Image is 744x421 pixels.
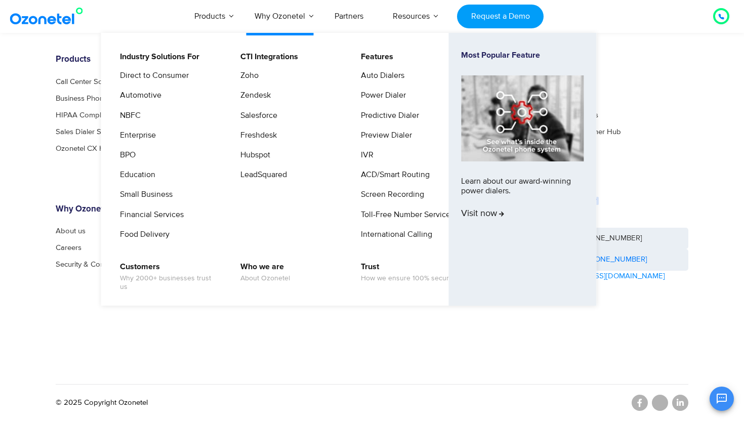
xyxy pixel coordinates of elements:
[113,129,157,142] a: Enterprise
[461,75,584,161] img: phone-system-min.jpg
[234,149,272,161] a: Hubspot
[234,109,279,122] a: Salesforce
[120,274,220,291] span: Why 2000+ businesses trust us
[234,69,260,82] a: Zoho
[461,208,504,220] span: Visit now
[234,89,272,102] a: Zendesk
[549,254,647,266] a: INDIA [PHONE_NUMBER]
[56,95,134,102] a: Business Phone System
[113,169,157,181] a: Education
[361,274,456,283] span: How we ensure 100% security
[56,227,86,235] a: About us
[56,261,130,268] a: Security & Compliance
[113,228,171,241] a: Food Delivery
[354,109,421,122] a: Predictive Dialer
[354,129,414,142] a: Preview Dialer
[461,51,584,288] a: Most Popular FeatureLearn about our award-winning power dialers.Visit now
[56,128,123,136] a: Sales Dialer Solution
[240,274,290,283] span: About Ozonetel
[354,188,426,201] a: Screen Recording
[542,271,665,282] a: [EMAIL_ADDRESS][DOMAIN_NAME]
[113,188,174,201] a: Small Business
[542,228,688,249] a: USA [PHONE_NUMBER]
[113,51,201,63] a: Industry Solutions For
[56,244,81,251] a: Careers
[234,261,292,284] a: Who we areAbout Ozonetel
[113,109,142,122] a: NBFC
[56,397,148,409] p: © 2025 Copyright Ozonetel
[56,78,120,86] a: Call Center Solution
[354,208,456,221] a: Toll-Free Number Services
[710,387,734,411] button: Open chat
[56,145,113,152] a: Ozonetel CX Hub
[113,208,185,221] a: Financial Services
[542,55,688,65] h6: Resources
[354,149,375,161] a: IVR
[354,261,458,284] a: TrustHow we ensure 100% security
[234,129,278,142] a: Freshdesk
[354,89,407,102] a: Power Dialer
[56,55,202,65] h6: Products
[113,149,137,161] a: BPO
[354,69,406,82] a: Auto Dialers
[354,169,431,181] a: ACD/Smart Routing
[113,69,190,82] a: Direct to Consumer
[234,169,288,181] a: LeadSquared
[354,51,395,63] a: Features
[113,261,221,293] a: CustomersWhy 2000+ businesses trust us
[56,111,151,119] a: HIPAA Compliant Call Center
[457,5,544,28] a: Request a Demo
[234,51,300,63] a: CTI Integrations
[354,228,434,241] a: International Calling
[56,204,202,215] h6: Why Ozonetel
[113,89,163,102] a: Automotive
